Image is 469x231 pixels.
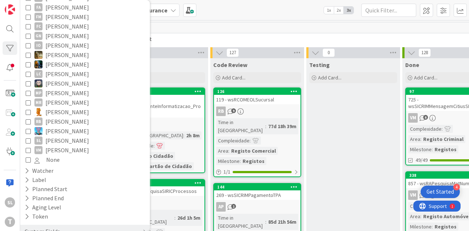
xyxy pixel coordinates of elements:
[26,12,144,22] button: FM [PERSON_NAME]
[26,88,144,98] button: MP [PERSON_NAME]
[34,79,43,87] img: LS
[214,190,300,200] div: 269 - wsSICRIMPagamentoTPA
[34,89,43,97] div: MP
[24,194,64,203] div: Planned End
[322,48,335,57] span: 0
[45,145,89,155] span: [PERSON_NAME]
[34,13,43,21] div: FM
[133,152,175,160] div: Cartão Cidadão
[408,190,418,200] div: VM
[361,4,416,17] input: Quick Filter...
[344,7,354,14] span: 3x
[214,88,300,104] div: 126119 - wsRCOMEOLSucursal
[24,166,54,175] div: Watcher
[34,127,43,135] img: SF
[453,184,460,190] div: 4
[34,118,43,126] div: RB
[266,122,298,130] div: 77d 18h 39m
[118,88,204,95] div: 349
[184,131,202,139] div: 2h 8m
[118,180,204,186] div: 305
[26,3,144,12] button: FA [PERSON_NAME]
[216,147,228,155] div: Area
[45,107,89,117] span: [PERSON_NAME]
[423,115,428,120] span: 8
[432,223,433,231] span: :
[34,108,43,116] img: RL
[334,7,344,14] span: 2x
[26,107,144,117] button: RL [PERSON_NAME]
[34,3,43,11] div: FA
[216,107,226,116] div: RB
[433,145,458,153] div: Registos
[118,95,204,118] div: 913 - AvancaPendenteInformatizacao_Process
[224,168,230,176] span: 1 / 1
[118,180,204,196] div: 305101 - wsICPesquisaSIRICProcessos
[214,184,300,200] div: 144269 - wsSICRIMPagamentoTPA
[216,118,265,134] div: Time in [GEOGRAPHIC_DATA]
[34,51,43,59] img: JC
[118,198,204,208] div: CP
[45,31,89,41] span: [PERSON_NAME]
[34,137,43,145] div: SL
[45,12,89,22] span: [PERSON_NAME]
[45,117,89,126] span: [PERSON_NAME]
[222,74,245,81] span: Add Card...
[24,175,47,185] div: Label
[265,122,266,130] span: :
[408,212,420,220] div: Area
[34,60,43,68] img: JC
[26,22,144,31] button: FC [PERSON_NAME]
[250,137,251,145] span: :
[216,202,226,212] div: AP
[421,186,460,198] div: Open Get Started checklist, remaining modules: 4
[405,61,419,68] span: Done
[309,61,330,68] span: Testing
[217,89,300,94] div: 126
[45,136,89,145] span: [PERSON_NAME]
[24,212,49,221] div: Token
[26,50,144,60] button: JC [PERSON_NAME]
[45,41,89,50] span: [PERSON_NAME]
[183,131,184,139] span: :
[38,3,40,9] div: 1
[5,197,15,208] div: SL
[46,155,60,164] span: None
[26,145,144,155] button: VM [PERSON_NAME]
[34,98,43,107] div: MR
[214,95,300,104] div: 119 - wsRCOMEOLSucursal
[45,126,89,136] span: [PERSON_NAME]
[34,70,43,78] div: LC
[24,185,68,194] div: Planned Start
[145,162,194,170] div: Cartão de Cidadão
[15,1,33,10] span: Support
[34,41,43,49] div: IO
[26,69,144,79] button: LC [PERSON_NAME]
[121,180,204,186] div: 305
[231,108,236,113] span: 9
[176,214,202,222] div: 26d 1h 5m
[34,22,43,30] div: FC
[214,167,300,176] div: 1/1
[26,31,144,41] button: GN [PERSON_NAME]
[408,145,432,153] div: Milestone
[214,202,300,212] div: AP
[216,214,265,230] div: Time in [GEOGRAPHIC_DATA]
[226,48,239,57] span: 127
[408,125,442,133] div: Complexidade
[231,204,236,209] span: 1
[214,107,300,116] div: RB
[318,74,341,81] span: Add Card...
[26,41,144,50] button: IO [PERSON_NAME]
[240,157,241,165] span: :
[426,188,454,195] div: Get Started
[26,60,144,69] button: JC [PERSON_NAME]
[408,202,442,210] div: Complexidade
[174,214,176,222] span: :
[120,131,183,139] div: Time in [GEOGRAPHIC_DATA]
[416,156,428,164] span: 49/49
[216,137,250,145] div: Complexidade
[213,61,247,68] span: Code Review
[241,157,266,165] div: Registos
[26,117,144,126] button: RB [PERSON_NAME]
